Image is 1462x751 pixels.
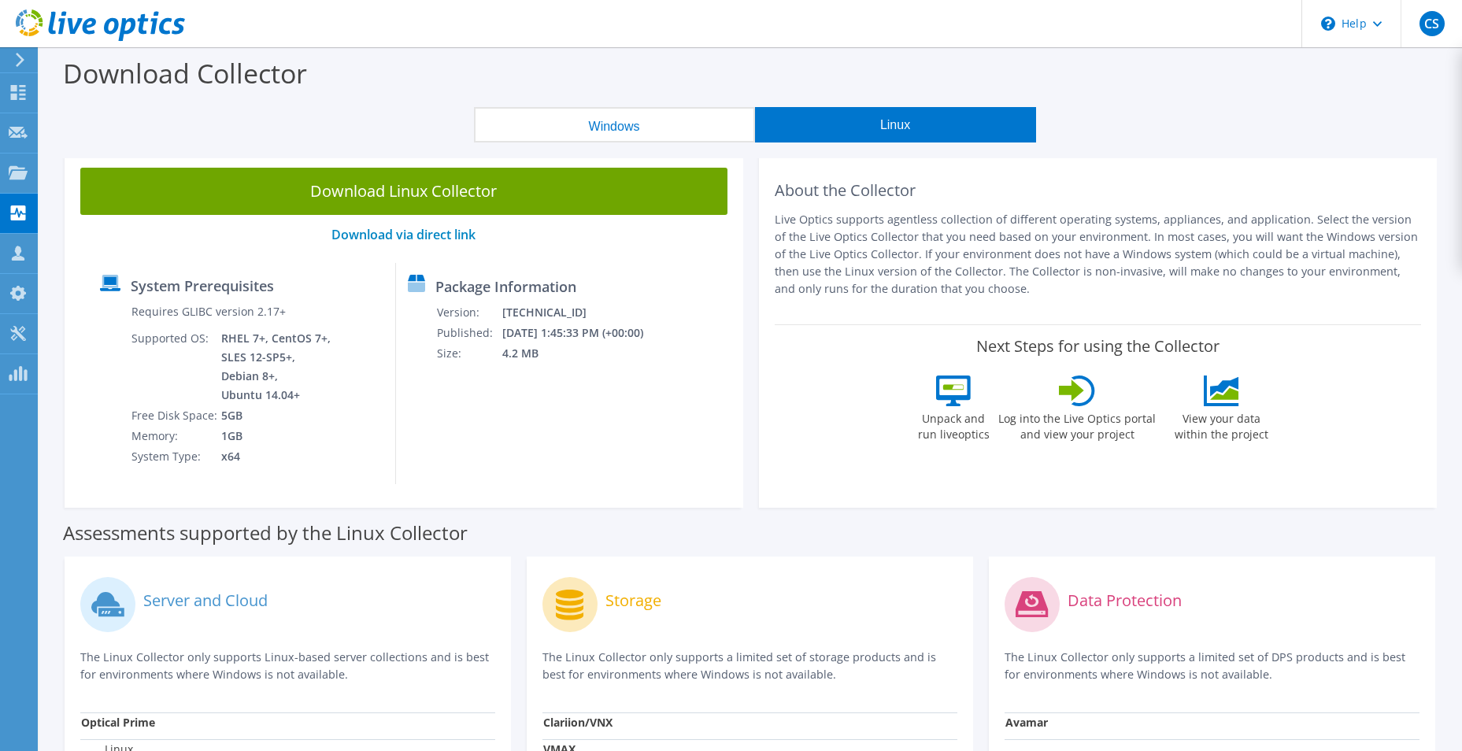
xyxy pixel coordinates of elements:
label: Server and Cloud [143,593,268,609]
strong: Avamar [1005,715,1048,730]
button: Linux [755,107,1036,142]
label: View your data within the project [1164,406,1278,442]
label: Log into the Live Optics portal and view your project [997,406,1157,442]
button: Windows [474,107,755,142]
h2: About the Collector [775,181,1422,200]
td: System Type: [131,446,220,467]
span: CS [1419,11,1445,36]
td: Free Disk Space: [131,405,220,426]
a: Download Linux Collector [80,168,727,215]
td: Published: [436,323,502,343]
td: 5GB [220,405,334,426]
strong: Clariion/VNX [543,715,613,730]
td: Supported OS: [131,328,220,405]
label: Requires GLIBC version 2.17+ [131,304,286,320]
td: 4.2 MB [502,343,664,364]
td: x64 [220,446,334,467]
p: The Linux Collector only supports a limited set of storage products and is best for environments ... [542,649,957,683]
p: The Linux Collector only supports a limited set of DPS products and is best for environments wher... [1005,649,1419,683]
strong: Optical Prime [81,715,155,730]
label: Package Information [435,279,576,294]
label: Assessments supported by the Linux Collector [63,525,468,541]
td: Size: [436,343,502,364]
label: Storage [605,593,661,609]
label: Data Protection [1068,593,1182,609]
a: Download via direct link [331,226,476,243]
td: Version: [436,302,502,323]
td: [TECHNICAL_ID] [502,302,664,323]
svg: \n [1321,17,1335,31]
td: RHEL 7+, CentOS 7+, SLES 12-SP5+, Debian 8+, Ubuntu 14.04+ [220,328,334,405]
td: Memory: [131,426,220,446]
td: 1GB [220,426,334,446]
label: Unpack and run liveoptics [917,406,990,442]
label: Next Steps for using the Collector [976,337,1220,356]
label: Download Collector [63,55,307,91]
p: The Linux Collector only supports Linux-based server collections and is best for environments whe... [80,649,495,683]
p: Live Optics supports agentless collection of different operating systems, appliances, and applica... [775,211,1422,298]
td: [DATE] 1:45:33 PM (+00:00) [502,323,664,343]
label: System Prerequisites [131,278,274,294]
